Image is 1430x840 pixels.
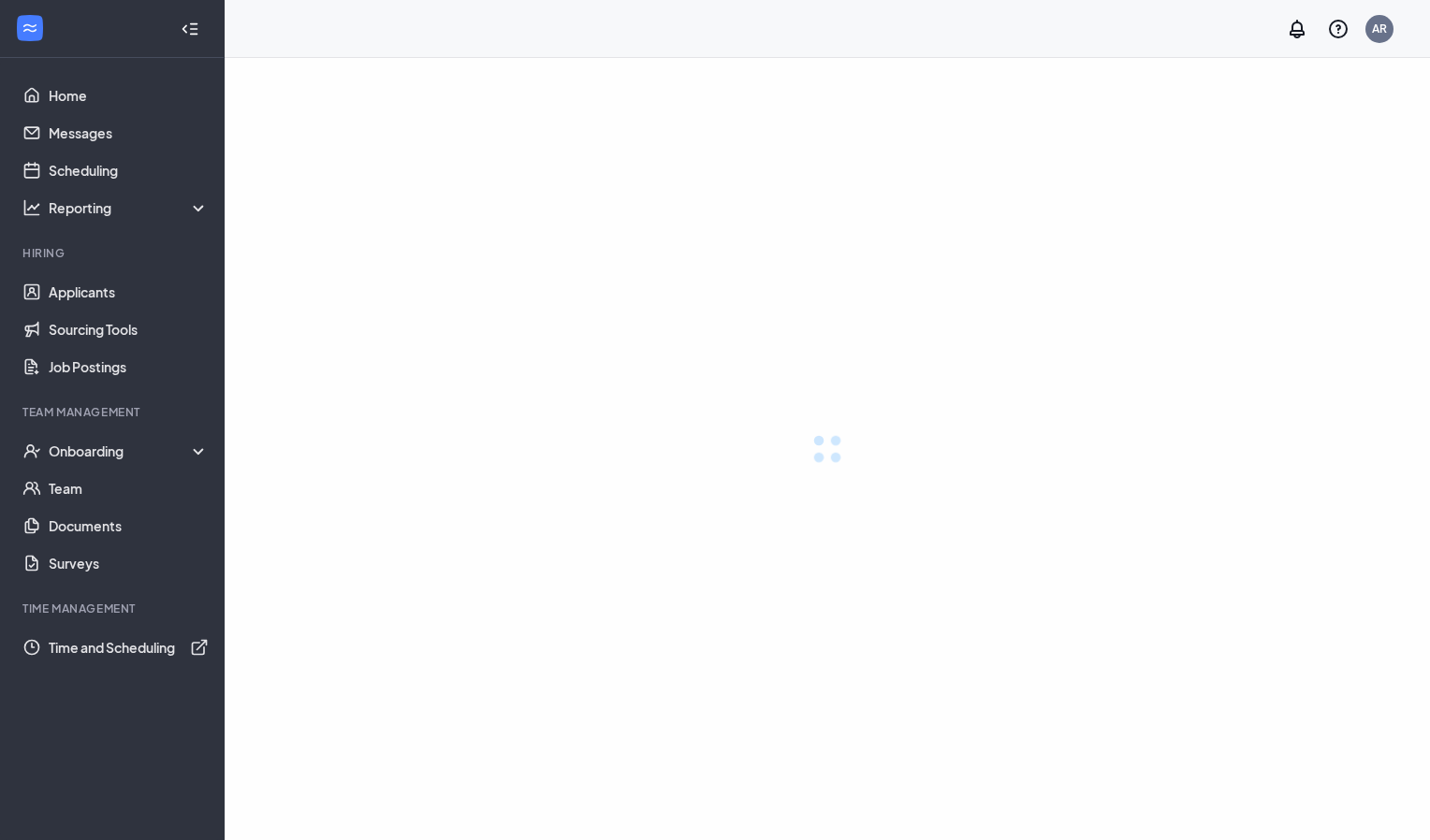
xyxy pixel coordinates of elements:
svg: Collapse [181,20,199,38]
a: Messages [49,114,209,152]
div: Reporting [49,198,210,217]
svg: UserCheck [22,442,41,460]
a: Sourcing Tools [49,311,209,348]
svg: WorkstreamLogo [21,19,39,37]
a: Scheduling [49,152,209,189]
svg: Notifications [1286,18,1308,40]
div: TIME MANAGEMENT [22,601,205,616]
a: Team [49,470,209,507]
a: Time and SchedulingExternalLink [49,629,209,666]
a: Home [49,77,209,114]
div: Hiring [22,245,205,261]
svg: Analysis [22,198,41,217]
a: Applicants [49,273,209,311]
a: Documents [49,507,209,544]
div: Onboarding [49,442,210,460]
div: AR [1372,21,1387,36]
div: Team Management [22,404,205,420]
svg: QuestionInfo [1327,18,1350,40]
a: Surveys [49,544,209,582]
a: Job Postings [49,348,209,385]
